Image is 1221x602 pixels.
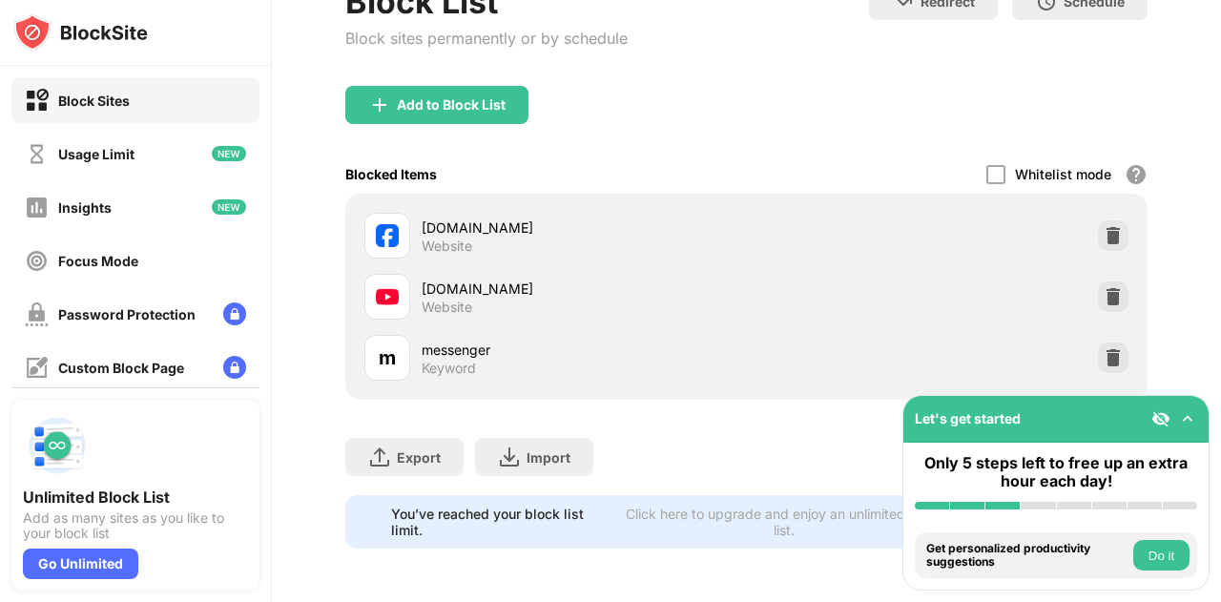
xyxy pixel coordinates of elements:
div: Get personalized productivity suggestions [926,542,1128,570]
button: Do it [1133,540,1190,571]
div: Export [397,449,441,466]
img: eye-not-visible.svg [1151,409,1170,428]
img: new-icon.svg [212,146,246,161]
img: lock-menu.svg [223,302,246,325]
div: Whitelist mode [1015,166,1111,182]
img: customize-block-page-off.svg [25,356,49,380]
div: You’ve reached your block list limit. [391,506,610,538]
div: Focus Mode [58,253,138,269]
div: Custom Block Page [58,360,184,376]
img: lock-menu.svg [223,356,246,379]
div: [DOMAIN_NAME] [422,218,747,238]
div: Import [527,449,570,466]
img: time-usage-off.svg [25,142,49,166]
div: Block Sites [58,93,130,109]
img: password-protection-off.svg [25,302,49,326]
div: m [379,343,396,372]
div: Usage Limit [58,146,135,162]
img: new-icon.svg [212,199,246,215]
div: Add as many sites as you like to your block list [23,510,248,541]
div: [DOMAIN_NAME] [422,279,747,299]
img: block-on.svg [25,89,49,113]
img: logo-blocksite.svg [13,13,148,52]
div: Password Protection [58,306,196,322]
div: Unlimited Block List [23,488,248,507]
div: Insights [58,199,112,216]
img: favicons [376,224,399,247]
div: Website [422,299,472,316]
div: Let's get started [915,410,1021,426]
div: Block sites permanently or by schedule [345,29,628,48]
div: Website [422,238,472,255]
div: Keyword [422,360,476,377]
img: push-block-list.svg [23,411,92,480]
img: focus-off.svg [25,249,49,273]
div: Click here to upgrade and enjoy an unlimited block list. [621,506,949,538]
img: omni-setup-toggle.svg [1178,409,1197,428]
div: Add to Block List [397,97,506,113]
div: Go Unlimited [23,549,138,579]
div: Only 5 steps left to free up an extra hour each day! [915,454,1197,490]
img: insights-off.svg [25,196,49,219]
div: messenger [422,340,747,360]
div: Blocked Items [345,166,437,182]
img: favicons [376,285,399,308]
